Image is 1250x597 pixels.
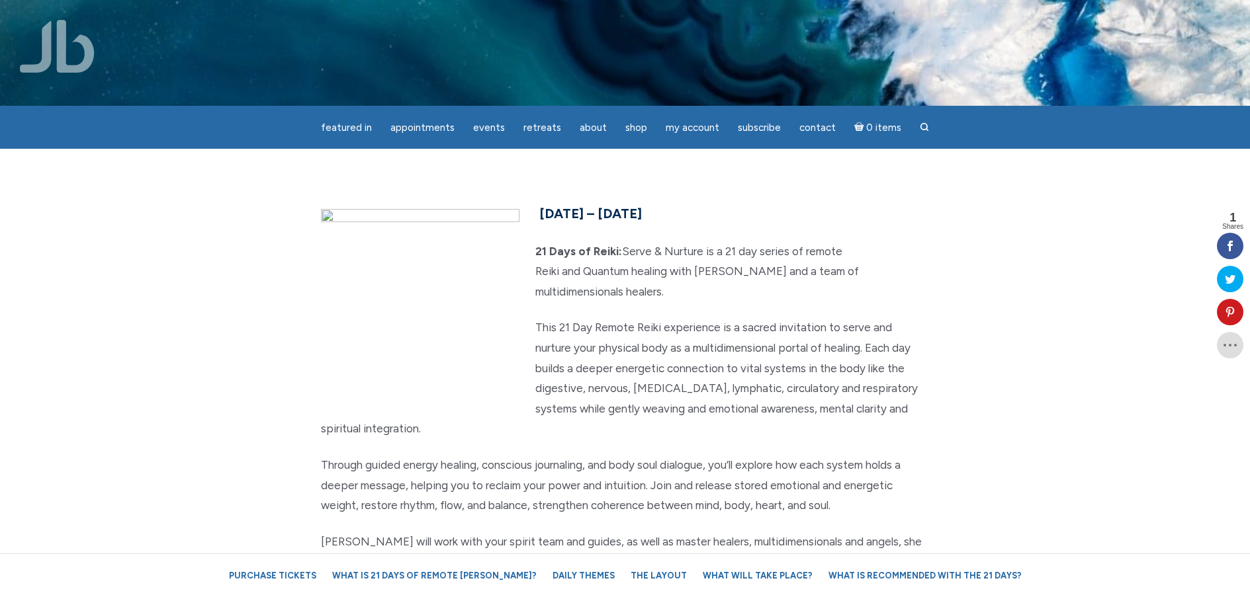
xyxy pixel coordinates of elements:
[666,122,719,134] span: My Account
[580,122,607,134] span: About
[523,122,561,134] span: Retreats
[822,564,1028,587] a: What is recommended with the 21 Days?
[539,206,642,221] span: [DATE] – [DATE]
[321,317,930,439] p: This 21 Day Remote Reiki experience is a sacred invitation to serve and nurture your physical bod...
[473,122,505,134] span: Events
[617,115,655,141] a: Shop
[854,122,867,134] i: Cart
[791,115,844,141] a: Contact
[846,114,910,141] a: Cart0 items
[535,245,622,258] strong: 21 Days of Reiki:
[866,123,901,133] span: 0 items
[799,122,836,134] span: Contact
[625,122,647,134] span: Shop
[658,115,727,141] a: My Account
[382,115,463,141] a: Appointments
[20,20,95,73] img: Jamie Butler. The Everyday Medium
[1222,212,1243,223] span: 1
[321,122,372,134] span: featured in
[572,115,615,141] a: About
[546,564,621,587] a: Daily Themes
[1222,223,1243,230] span: Shares
[738,122,781,134] span: Subscribe
[321,455,930,516] p: Through guided energy healing, conscious journaling, and body soul dialogue, you’ll explore how e...
[390,122,455,134] span: Appointments
[326,564,543,587] a: What is 21 Days of Remote [PERSON_NAME]?
[465,115,513,141] a: Events
[321,532,930,592] p: [PERSON_NAME] will work with your spirit team and guides, as well as master healers, multidimensi...
[730,115,789,141] a: Subscribe
[222,564,323,587] a: Purchase Tickets
[624,564,693,587] a: The Layout
[515,115,569,141] a: Retreats
[696,564,819,587] a: What will take place?
[321,241,930,302] p: Serve & Nurture is a 21 day series of remote Reiki and Quantum healing with [PERSON_NAME] and a t...
[313,115,380,141] a: featured in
